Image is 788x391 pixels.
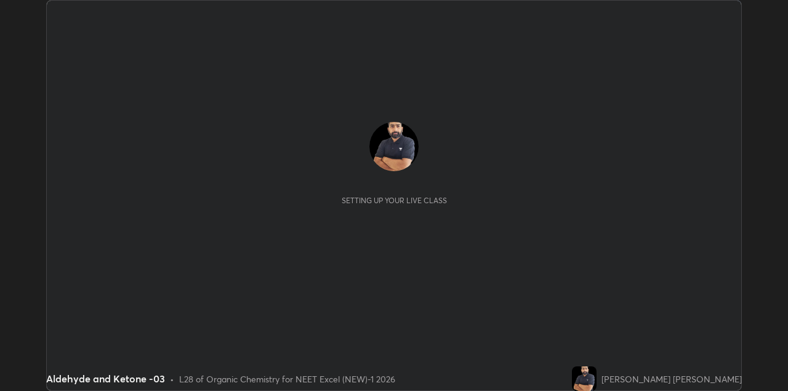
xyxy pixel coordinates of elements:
[170,373,174,385] div: •
[342,196,447,205] div: Setting up your live class
[46,371,165,386] div: Aldehyde and Ketone -03
[572,366,597,391] img: 573870bdf5f84befacbc5ccc64f4209c.jpg
[601,373,742,385] div: [PERSON_NAME] [PERSON_NAME]
[369,122,419,171] img: 573870bdf5f84befacbc5ccc64f4209c.jpg
[179,373,395,385] div: L28 of Organic Chemistry for NEET Excel (NEW)-1 2026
